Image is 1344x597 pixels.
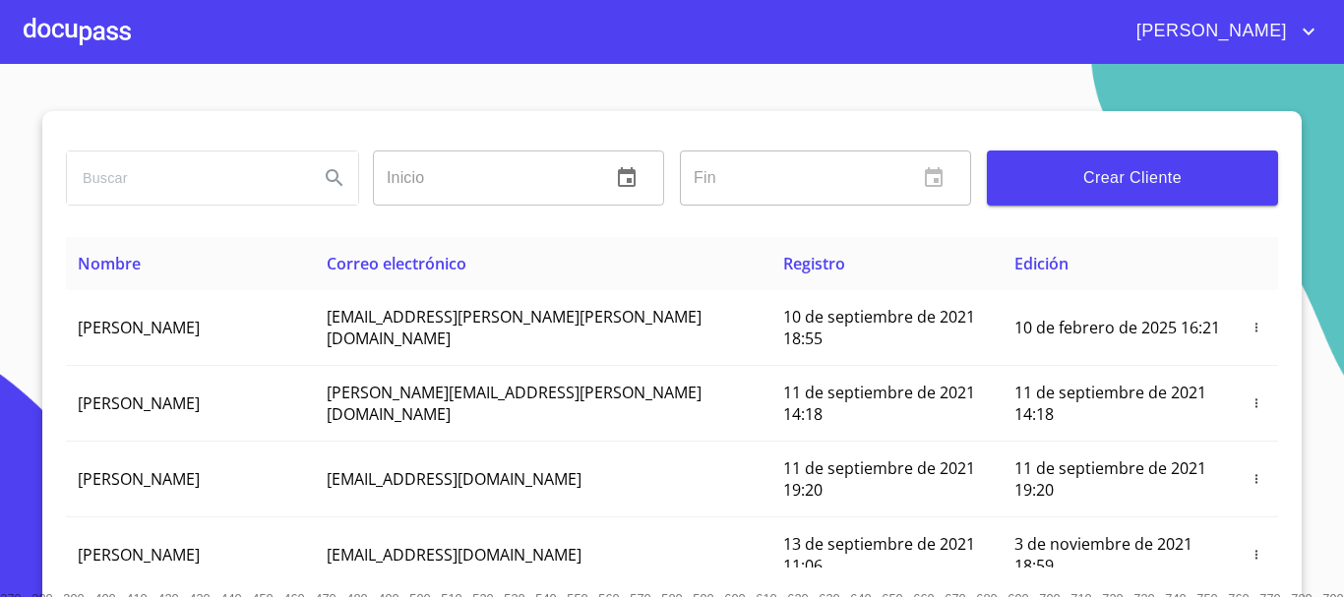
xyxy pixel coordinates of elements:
[783,382,975,425] span: 11 de septiembre de 2021 14:18
[78,317,200,338] span: [PERSON_NAME]
[311,154,358,202] button: Search
[1014,317,1220,338] span: 10 de febrero de 2025 16:21
[783,533,975,576] span: 13 de septiembre de 2021 11:06
[1014,533,1192,576] span: 3 de noviembre de 2021 18:59
[1122,16,1320,47] button: account of current user
[327,468,581,490] span: [EMAIL_ADDRESS][DOMAIN_NAME]
[1014,457,1206,501] span: 11 de septiembre de 2021 19:20
[1003,164,1262,192] span: Crear Cliente
[1122,16,1297,47] span: [PERSON_NAME]
[783,306,975,349] span: 10 de septiembre de 2021 18:55
[78,392,200,414] span: [PERSON_NAME]
[327,544,581,566] span: [EMAIL_ADDRESS][DOMAIN_NAME]
[783,253,845,274] span: Registro
[327,382,702,425] span: [PERSON_NAME][EMAIL_ADDRESS][PERSON_NAME][DOMAIN_NAME]
[78,544,200,566] span: [PERSON_NAME]
[67,151,303,205] input: search
[783,457,975,501] span: 11 de septiembre de 2021 19:20
[78,253,141,274] span: Nombre
[327,306,702,349] span: [EMAIL_ADDRESS][PERSON_NAME][PERSON_NAME][DOMAIN_NAME]
[1014,382,1206,425] span: 11 de septiembre de 2021 14:18
[327,253,466,274] span: Correo electrónico
[78,468,200,490] span: [PERSON_NAME]
[1014,253,1069,274] span: Edición
[987,150,1278,206] button: Crear Cliente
